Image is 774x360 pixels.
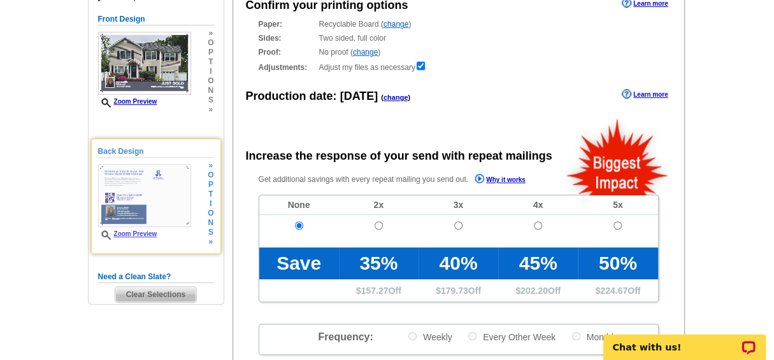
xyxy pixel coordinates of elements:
[565,117,670,195] img: biggestImpact.png
[571,331,618,343] label: Monthly
[259,62,315,73] strong: Adjustments:
[246,88,411,105] div: Production date:
[98,230,157,237] a: Zoom Preview
[259,46,659,58] div: No proof ( )
[208,48,213,57] span: p
[208,237,213,247] span: »
[361,286,389,296] span: 157.27
[318,331,373,342] span: Frequency:
[467,331,555,343] label: Every Other Week
[468,332,477,340] input: Every Other Week
[98,146,214,158] h5: Back Design
[595,320,774,360] iframe: LiveChat chat widget
[98,271,214,283] h5: Need a Clean Slate?
[208,199,213,209] span: i
[578,279,657,301] td: $ Off
[498,247,578,279] td: 45%
[208,105,213,114] span: »
[383,93,408,101] a: change
[115,287,196,302] span: Clear Selections
[383,20,408,29] a: change
[259,32,315,44] strong: Sides:
[339,279,419,301] td: $ Off
[98,13,214,25] h5: Front Design
[441,286,468,296] span: 179.73
[407,331,452,343] label: Weekly
[208,57,213,67] span: t
[208,76,213,86] span: o
[339,247,419,279] td: 35%
[208,29,213,38] span: »
[208,86,213,95] span: n
[259,60,659,73] div: Adjust my files as necessary
[208,38,213,48] span: o
[578,195,657,215] td: 5x
[208,67,213,76] span: i
[98,98,157,105] a: Zoom Preview
[208,170,213,180] span: o
[208,161,213,170] span: »
[98,164,191,227] img: small-thumb.jpg
[419,247,498,279] td: 40%
[498,195,578,215] td: 4x
[498,279,578,301] td: $ Off
[259,172,553,187] p: Get additional savings with every repeat mailing you send out.
[208,190,213,199] span: t
[572,332,580,340] input: Monthly
[340,90,378,102] span: [DATE]
[208,228,213,237] span: s
[98,32,191,95] img: small-thumb.jpg
[408,332,417,340] input: Weekly
[600,286,627,296] span: 224.67
[259,195,339,215] td: None
[419,279,498,301] td: $ Off
[259,247,339,279] td: Save
[339,195,419,215] td: 2x
[381,93,410,101] span: ( )
[246,148,552,165] div: Increase the response of your send with repeat mailings
[475,174,526,187] a: Why it works
[208,95,213,105] span: s
[520,286,548,296] span: 202.20
[578,247,657,279] td: 50%
[208,180,213,190] span: p
[259,32,659,44] div: Two sided, full color
[259,18,659,30] div: Recyclable Board ( )
[353,48,378,57] a: change
[622,89,668,99] a: Learn more
[208,218,213,228] span: n
[259,46,315,58] strong: Proof:
[208,209,213,218] span: o
[259,18,315,30] strong: Paper:
[419,195,498,215] td: 3x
